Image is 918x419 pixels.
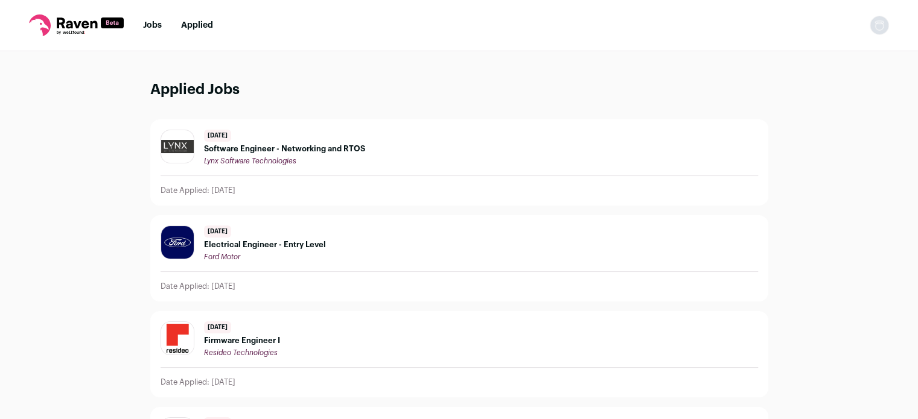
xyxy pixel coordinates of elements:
span: Software Engineer - Networking and RTOS [204,144,365,154]
span: Ford Motor [204,253,240,260]
a: [DATE] Firmware Engineer I Resideo Technologies Date Applied: [DATE] [151,312,768,397]
img: 2fec6b3c68dc75702bc04d5ee5c79cbd2b8c642205543590f58cd24b7d7b3522.jpg [161,140,194,153]
p: Date Applied: [DATE] [161,282,235,291]
span: [DATE] [204,225,231,238]
a: [DATE] Software Engineer - Networking and RTOS Lynx Software Technologies Date Applied: [DATE] [151,120,768,205]
span: [DATE] [204,321,231,333]
span: Resideo Technologies [204,349,278,356]
img: fb4573b33c00b212f3e9b7d1ca306017124d3a6e6e628e8419ecdf8a5093742e.jpg [161,226,194,259]
span: Lynx Software Technologies [204,157,296,165]
a: Jobs [143,21,162,30]
img: nopic.png [870,16,889,35]
span: Firmware Engineer I [204,336,280,345]
p: Date Applied: [DATE] [161,377,235,387]
button: Open dropdown [870,16,889,35]
a: [DATE] Electrical Engineer - Entry Level Ford Motor Date Applied: [DATE] [151,216,768,301]
span: Electrical Engineer - Entry Level [204,240,326,250]
img: d6169ee56c45b8acc7fc345510069f15d3a5ea15b52b0d111651f131beebaf1d.jpg [161,322,194,354]
span: [DATE] [204,130,231,142]
p: Date Applied: [DATE] [161,186,235,195]
a: Applied [181,21,213,30]
h1: Applied Jobs [150,80,768,100]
